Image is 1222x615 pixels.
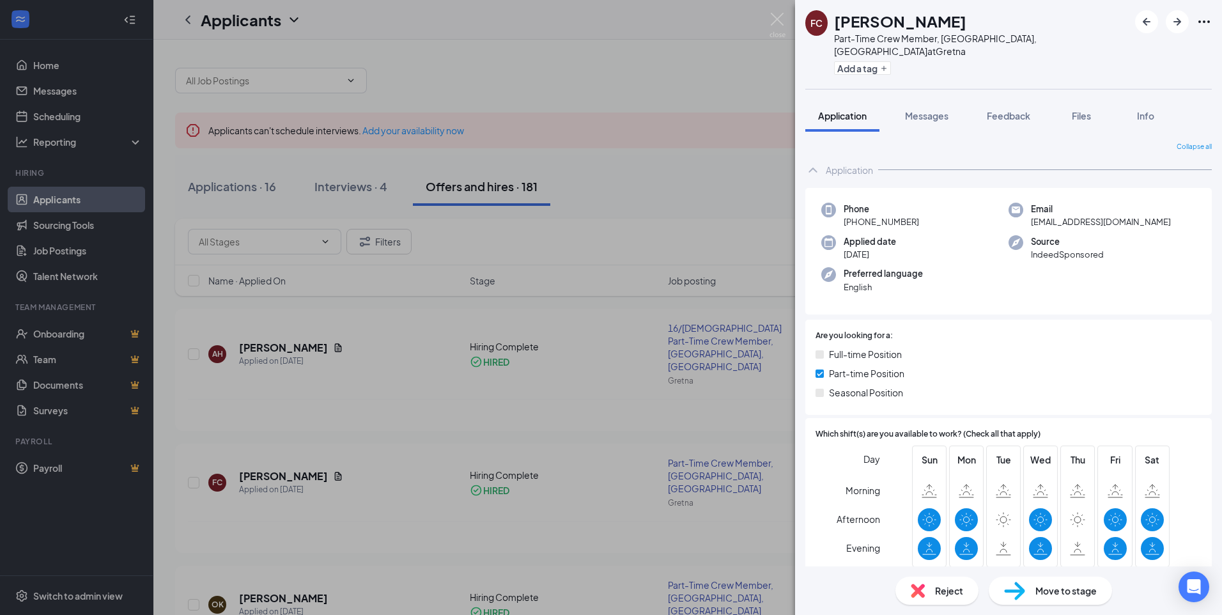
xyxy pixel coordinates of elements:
[1031,203,1171,215] span: Email
[829,385,903,400] span: Seasonal Position
[863,452,880,466] span: Day
[1196,14,1212,29] svg: Ellipses
[805,162,821,178] svg: ChevronUp
[1166,10,1189,33] button: ArrowRight
[810,17,823,29] div: FC
[935,584,963,598] span: Reject
[992,453,1015,467] span: Tue
[1072,110,1091,121] span: Files
[1177,142,1212,152] span: Collapse all
[905,110,948,121] span: Messages
[1066,453,1089,467] span: Thu
[1104,453,1127,467] span: Fri
[1141,453,1164,467] span: Sat
[834,10,966,32] h1: [PERSON_NAME]
[1031,248,1104,261] span: IndeedSponsored
[880,65,888,72] svg: Plus
[844,267,923,280] span: Preferred language
[844,215,919,228] span: [PHONE_NUMBER]
[846,479,880,502] span: Morning
[837,508,880,531] span: Afternoon
[1135,10,1158,33] button: ArrowLeftNew
[1137,110,1154,121] span: Info
[1029,453,1052,467] span: Wed
[829,347,902,361] span: Full-time Position
[846,536,880,559] span: Evening
[829,366,904,380] span: Part-time Position
[844,248,896,261] span: [DATE]
[1035,584,1097,598] span: Move to stage
[1031,235,1104,248] span: Source
[987,110,1030,121] span: Feedback
[816,428,1040,440] span: Which shift(s) are you available to work? (Check all that apply)
[918,453,941,467] span: Sun
[1179,572,1209,602] div: Open Intercom Messenger
[844,235,896,248] span: Applied date
[818,110,867,121] span: Application
[834,61,891,75] button: PlusAdd a tag
[844,281,923,293] span: English
[834,32,1129,58] div: Part-Time Crew Member, [GEOGRAPHIC_DATA], [GEOGRAPHIC_DATA] at Gretna
[1031,215,1171,228] span: [EMAIL_ADDRESS][DOMAIN_NAME]
[816,330,893,342] span: Are you looking for a:
[844,203,919,215] span: Phone
[1139,14,1154,29] svg: ArrowLeftNew
[826,164,873,176] div: Application
[955,453,978,467] span: Mon
[1170,14,1185,29] svg: ArrowRight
